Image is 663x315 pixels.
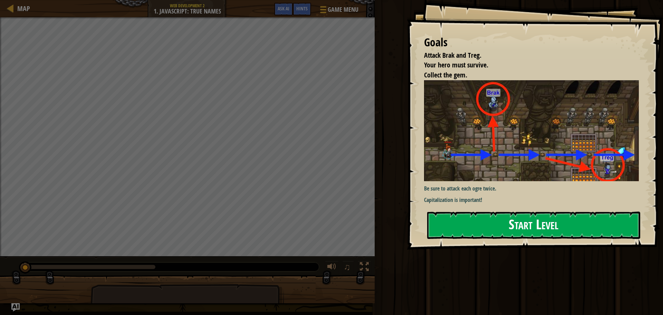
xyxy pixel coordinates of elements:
span: Ask AI [278,5,289,12]
button: Adjust volume [325,261,339,275]
button: Ask AI [11,303,20,312]
img: True names [424,80,644,181]
span: Map [17,4,30,13]
span: ♫ [344,262,350,272]
div: Goals [424,35,639,50]
span: Hints [296,5,308,12]
li: Collect the gem. [415,70,637,80]
li: Attack Brak and Treg. [415,50,637,61]
span: Attack Brak and Treg. [424,50,481,60]
a: Map [14,4,30,13]
span: Collect the gem. [424,70,467,80]
p: Be sure to attack each ogre twice. [424,185,644,193]
button: Ask AI [274,3,293,16]
button: Toggle fullscreen [357,261,371,275]
button: ♫ [342,261,354,275]
li: Your hero must survive. [415,60,637,70]
button: Start Level [427,212,640,239]
p: Capitalization is important! [424,196,644,204]
span: Your hero must survive. [424,60,488,70]
span: Game Menu [328,5,358,14]
button: Game Menu [315,3,363,19]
